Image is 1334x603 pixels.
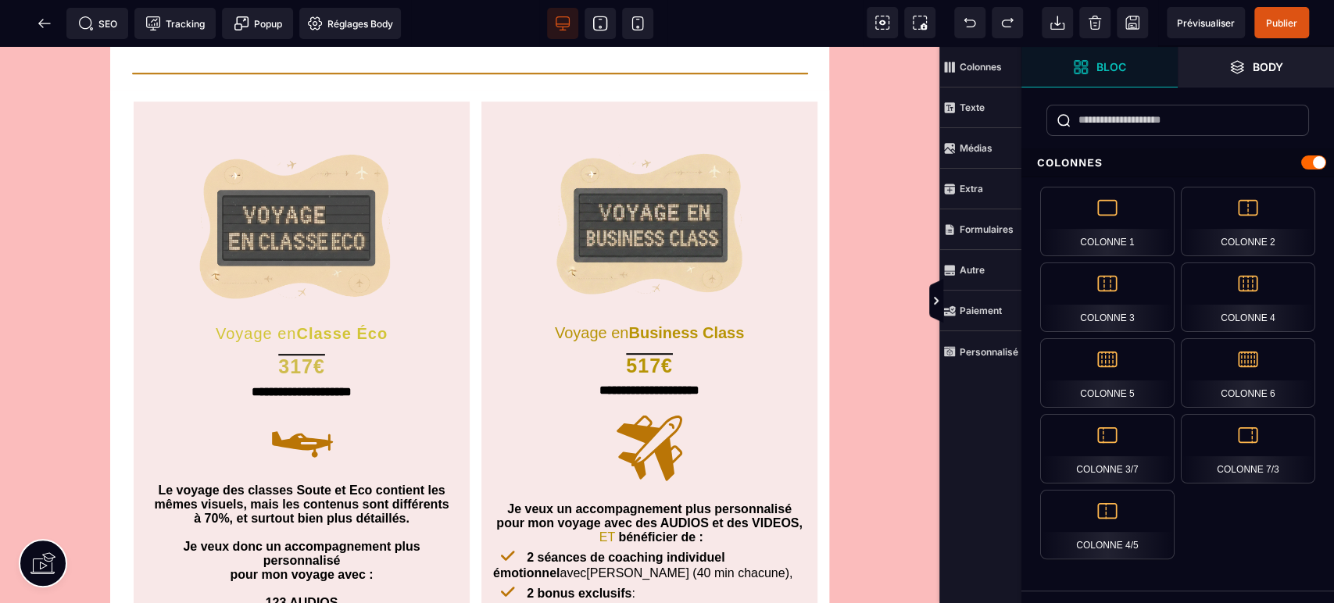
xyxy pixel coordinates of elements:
[527,540,631,553] b: 2 bonus exclusifs
[496,455,803,497] b: Je veux un accompagnement plus personnalisé pour mon voyage avec des AUDIOS et des VIDEOS, bénéfi...
[222,8,293,39] span: Créer une alerte modale
[939,209,1021,250] span: Formulaires
[266,549,338,591] b: 123 AUDIOS et 16 AUDIOS
[234,16,282,31] span: Popup
[1117,7,1148,38] span: Enregistrer
[299,8,401,39] span: Favicon
[960,183,983,194] strong: Extra
[493,504,724,532] b: 2 séances de coaching individuel émotionnel
[1178,47,1334,87] span: Ouvrir les calques
[992,7,1023,38] span: Rétablir
[939,331,1021,372] span: Personnalisé
[1040,490,1175,559] div: Colonne 4/5
[1079,7,1110,38] span: Nettoyage
[960,346,1018,358] strong: Personnalisé
[1096,61,1126,73] strong: Bloc
[939,87,1021,128] span: Texte
[145,16,205,31] span: Tracking
[78,16,117,31] span: SEO
[538,78,760,273] img: e09dea70c197d2994a0891b670a6831b_Generated_Image_a4ix31a4ix31a4ix.png
[263,357,340,434] img: cb7e6832efad3e898d433e88be7d3600_noun-small-plane-417645-BB7507.svg
[622,8,653,39] span: Voir mobile
[960,142,992,154] strong: Médias
[954,7,985,38] span: Défaire
[939,250,1021,291] span: Autre
[960,102,985,113] strong: Texte
[493,540,647,583] span: : et
[307,16,393,31] span: Réglages Body
[939,169,1021,209] span: Extra
[493,555,609,568] i: Mon Escale Chakras
[1040,414,1175,483] div: Colonne 3/7
[939,291,1021,331] span: Paiement
[867,7,898,38] span: Voir les composants
[1254,7,1309,38] span: Enregistrer le contenu
[960,305,1002,316] strong: Paiement
[29,8,60,39] span: Retour
[1181,414,1315,483] div: Colonne 7/3
[1181,187,1315,256] div: Colonne 2
[904,7,935,38] span: Capture d'écran
[585,8,616,39] span: Voir tablette
[1253,61,1283,73] strong: Body
[66,8,128,39] span: Métadata SEO
[1167,7,1245,38] span: Aperçu
[1266,17,1297,29] span: Publier
[1181,338,1315,408] div: Colonne 6
[612,362,687,438] img: 5a442d4a8f656bbae5fc9cfc9ed2183a_noun-plane-8032710-BB7507.svg
[1021,148,1334,177] div: Colonnes
[1040,338,1175,408] div: Colonne 5
[560,519,586,533] span: avec
[134,8,216,39] span: Code de suivi
[1042,7,1073,38] span: Importer
[1177,17,1235,29] span: Prévisualiser
[960,61,1002,73] strong: Colonnes
[939,128,1021,169] span: Médias
[939,47,1021,87] span: Colonnes
[960,264,985,276] strong: Autre
[1021,47,1178,87] span: Ouvrir les blocs
[1021,278,1037,325] span: Afficher les vues
[547,8,578,39] span: Voir bureau
[1040,262,1175,332] div: Colonne 3
[586,519,792,533] span: [PERSON_NAME] (40 min chacune),
[960,223,1014,235] strong: Formulaires
[154,437,449,534] b: Le voyage des classes Soute et Eco contient les mêmes visuels, mais les contenus sont différents ...
[199,78,404,274] img: fcc22ad0c2c2f44d46afdc2a82091edb_Generated_Image_kfu1hhkfu1hhkfu1.png
[1181,262,1315,332] div: Colonne 4
[1040,187,1175,256] div: Colonne 1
